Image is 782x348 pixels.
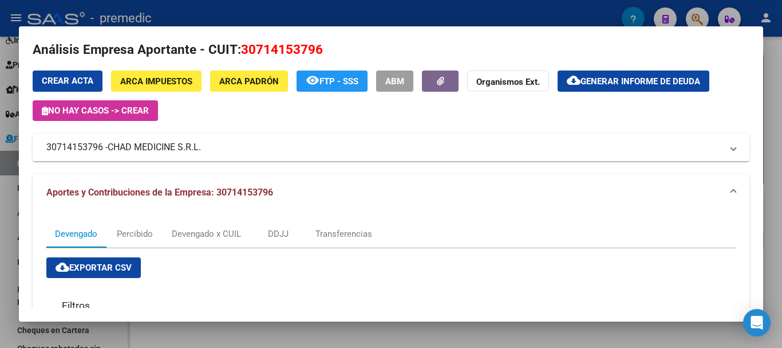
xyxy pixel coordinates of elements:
mat-icon: cloud_download [567,73,580,87]
button: Generar informe de deuda [558,71,709,92]
button: FTP - SSS [297,71,368,92]
mat-icon: remove_red_eye [306,73,319,87]
span: ARCA Padrón [219,76,279,87]
button: Exportar CSV [46,257,141,278]
span: Aportes y Contribuciones de la Empresa: 30714153796 [46,187,273,198]
span: 30714153796 [241,42,323,57]
span: Generar informe de deuda [580,76,700,87]
h3: Filtros [56,299,96,312]
div: Devengado [55,228,97,240]
span: ARCA Impuestos [120,76,192,87]
button: No hay casos -> Crear [33,100,158,121]
div: Devengado x CUIL [172,228,241,240]
span: ABM [385,76,404,87]
span: Exportar CSV [56,263,132,273]
h2: Análisis Empresa Aportante - CUIT: [33,40,749,60]
mat-icon: cloud_download [56,260,69,274]
button: ARCA Impuestos [111,71,202,92]
button: Organismos Ext. [467,71,549,92]
div: DDJJ [268,228,289,240]
button: ABM [376,71,413,92]
button: Crear Acta [33,71,102,92]
button: ARCA Padrón [210,71,288,92]
span: No hay casos -> Crear [42,105,149,116]
strong: Organismos Ext. [476,77,540,87]
span: Crear Acta [42,76,93,86]
mat-panel-title: 30714153796 - [46,140,722,154]
div: Open Intercom Messenger [743,309,771,337]
mat-expansion-panel-header: 30714153796 -CHAD MEDICINE S.R.L. [33,134,749,161]
mat-expansion-panel-header: Aportes y Contribuciones de la Empresa: 30714153796 [33,174,749,211]
div: Percibido [117,228,153,240]
span: CHAD MEDICINE S.R.L. [108,140,201,154]
span: FTP - SSS [319,76,358,87]
div: Transferencias [315,228,372,240]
